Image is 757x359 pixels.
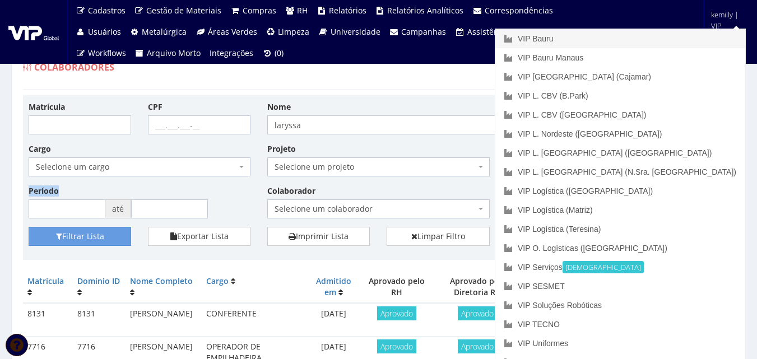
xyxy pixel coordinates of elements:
[329,5,366,16] span: Relatórios
[29,185,59,197] label: Período
[458,306,497,320] span: Aprovado
[210,48,253,58] span: Integrações
[387,227,489,246] a: Limpar Filtro
[243,5,276,16] span: Compras
[561,26,570,37] span: TV
[495,29,745,48] a: VIP Bauru
[130,276,193,286] a: Nome Completo
[105,199,131,218] span: até
[401,26,446,37] span: Campanhas
[23,303,73,337] td: 8131
[495,162,745,181] a: VIP L. [GEOGRAPHIC_DATA] (N.Sra. [GEOGRAPHIC_DATA])
[191,21,262,43] a: Áreas Verdes
[377,306,416,320] span: Aprovado
[545,21,575,43] a: TV
[206,276,229,286] a: Cargo
[495,86,745,105] a: VIP L. CBV (B.Park)
[495,315,745,334] a: VIP TECNO
[208,26,257,37] span: Áreas Verdes
[451,21,545,43] a: Assistência Técnica
[467,26,540,37] span: Assistência Técnica
[363,271,431,303] th: Aprovado pelo RH
[297,5,308,16] span: RH
[73,303,126,337] td: 8131
[131,43,206,64] a: Arquivo Morto
[71,21,126,43] a: Usuários
[126,21,192,43] a: Metalúrgica
[563,261,644,273] small: [DEMOGRAPHIC_DATA]
[275,161,475,172] span: Selecione um projeto
[304,303,363,337] td: [DATE]
[495,67,745,86] a: VIP [GEOGRAPHIC_DATA] (Cajamar)
[267,157,489,176] span: Selecione um projeto
[267,143,296,155] label: Projeto
[495,181,745,201] a: VIP Logística ([GEOGRAPHIC_DATA])
[495,277,745,296] a: VIP SESMET
[314,21,385,43] a: Universidade
[258,43,288,64] a: (0)
[278,26,309,37] span: Limpeza
[267,199,489,218] span: Selecione um colaborador
[262,21,314,43] a: Limpeza
[148,227,250,246] button: Exportar Lista
[387,5,463,16] span: Relatórios Analíticos
[331,26,380,37] span: Universidade
[8,24,59,40] img: logo
[495,48,745,67] a: VIP Bauru Manaus
[495,258,745,277] a: VIP Serviços[DEMOGRAPHIC_DATA]
[495,220,745,239] a: VIP Logística (Teresina)
[148,101,162,113] label: CPF
[431,271,523,303] th: Aprovado pela Diretoria RH
[267,185,315,197] label: Colaborador
[77,276,120,286] a: Domínio ID
[275,203,475,215] span: Selecione um colaborador
[88,48,126,58] span: Workflows
[34,61,114,73] span: Colaboradores
[126,303,202,337] td: [PERSON_NAME]
[142,26,187,37] span: Metalúrgica
[29,227,131,246] button: Filtrar Lista
[495,143,745,162] a: VIP L. [GEOGRAPHIC_DATA] ([GEOGRAPHIC_DATA])
[205,43,258,64] a: Integrações
[202,303,304,337] td: CONFERENTE
[485,5,553,16] span: Correspondências
[29,157,250,176] span: Selecione um cargo
[36,161,236,172] span: Selecione um cargo
[495,239,745,258] a: VIP O. Logísticas ([GEOGRAPHIC_DATA])
[29,143,51,155] label: Cargo
[495,105,745,124] a: VIP L. CBV ([GEOGRAPHIC_DATA])
[146,5,221,16] span: Gestão de Materiais
[71,43,131,64] a: Workflows
[495,124,745,143] a: VIP L. Nordeste ([GEOGRAPHIC_DATA])
[267,227,370,246] a: Imprimir Lista
[147,48,201,58] span: Arquivo Morto
[495,334,745,353] a: VIP Uniformes
[711,9,742,43] span: kemilly | VIP Serviços
[88,26,121,37] span: Usuários
[29,101,65,113] label: Matrícula
[27,276,64,286] a: Matrícula
[148,115,250,134] input: ___.___.___-__
[316,276,351,297] a: Admitido em
[275,48,284,58] span: (0)
[385,21,451,43] a: Campanhas
[495,296,745,315] a: VIP Soluções Robóticas
[377,339,416,353] span: Aprovado
[495,201,745,220] a: VIP Logística (Matriz)
[267,101,291,113] label: Nome
[88,5,126,16] span: Cadastros
[458,339,497,353] span: Aprovado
